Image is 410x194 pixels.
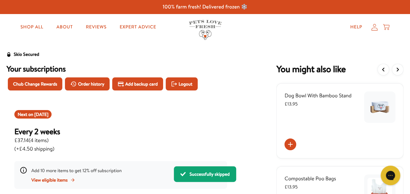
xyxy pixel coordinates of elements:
span: Order history [78,80,104,88]
a: Shop All [15,21,49,34]
button: Add backup card [112,77,163,90]
span: Chub Change Rewards [13,80,57,88]
span: (+£4.50 shipping) [14,145,60,153]
button: Logout [166,77,198,90]
button: Chub Change Rewards [8,77,62,90]
button: Order history [65,77,110,90]
span: Oct 12, 2025 (Europe/London) [34,111,48,118]
span: Add 10 more items to get 12% off subscription [31,167,122,174]
a: Skio Secured [7,51,39,64]
span: £13.95 [284,101,297,107]
iframe: Gorgias live chat messenger [377,163,403,187]
span: View eligible items [31,176,68,184]
button: View previous items [377,64,389,75]
h2: You might also want to add a one time order to your subscription. [276,64,345,75]
a: Expert Advice [114,21,161,34]
button: View more items [392,64,403,75]
span: £13.95 [284,184,297,190]
div: Shipment 2025-10-12T06:22:50.98+00:00 [14,110,52,119]
span: Compostable Poo Bags [284,175,336,182]
svg: Security [7,52,11,57]
img: Pets Love Fresh [189,20,221,40]
a: Help [345,21,367,34]
a: Reviews [81,21,112,34]
span: Add backup card [125,80,158,88]
span: £37.14 ( 4 items ) [14,136,60,145]
h3: Every 2 weeks [14,126,60,136]
div: Skio Secured [14,51,39,58]
span: Dog Bowl With Bamboo Stand [284,92,351,99]
span: Next on [18,111,48,118]
a: About [51,21,78,34]
img: Dog Bowl With Bamboo Stand [367,95,392,120]
div: Subscription for 4 items with cost £37.14. Renews Every 2 weeks [14,126,227,153]
h3: Your subscriptions [7,64,235,73]
span: Logout [178,80,192,88]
